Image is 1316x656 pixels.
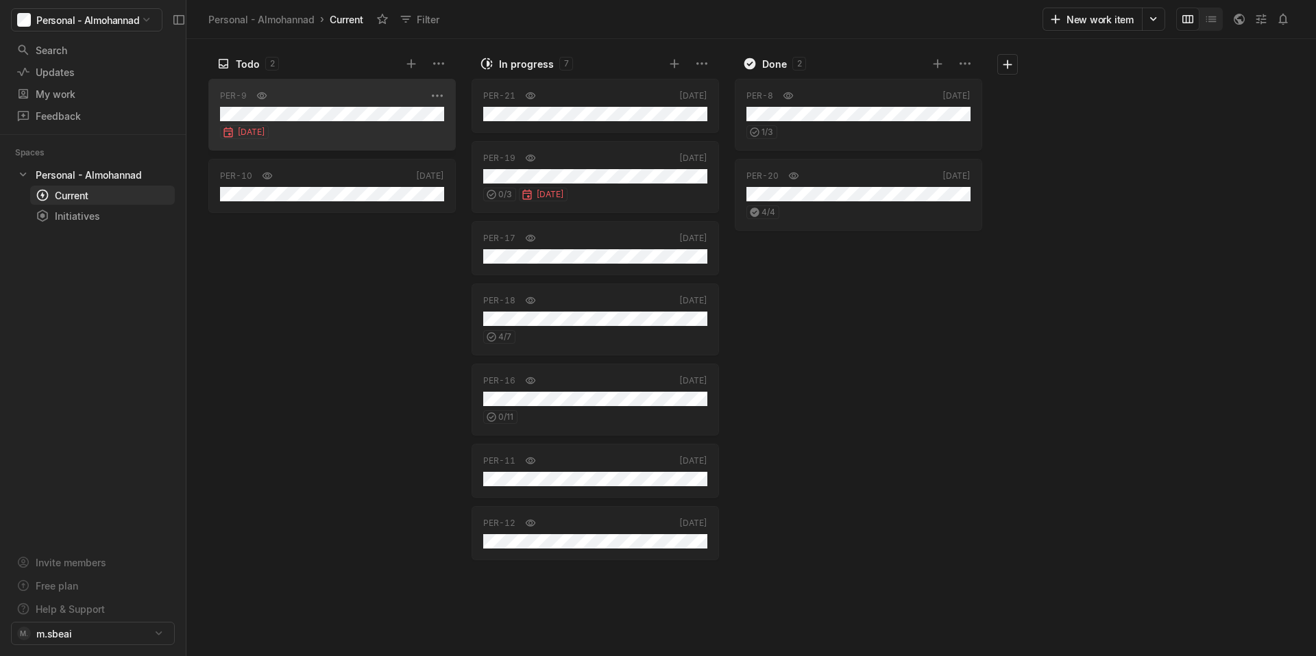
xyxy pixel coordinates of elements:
[265,57,279,71] div: 2
[472,221,719,275] a: PER-17[DATE]
[472,217,719,279] div: PER-17[DATE]
[11,8,162,31] button: Personal - Almohannad
[416,170,444,182] div: [DATE]
[792,57,806,71] div: 2
[746,170,779,182] div: PER-20
[208,79,456,151] a: PER-9[DATE]
[472,75,719,137] div: PER-21[DATE]
[472,141,719,213] a: PER-19[DATE]0/3[DATE]
[393,8,448,30] button: Filter
[36,188,169,203] div: Current
[483,232,515,244] div: PER-17
[472,137,719,217] div: PER-19[DATE]0/3[DATE]
[679,232,707,244] div: [DATE]
[11,165,175,184] a: Personal - Almohannad
[11,105,175,126] a: Feedback
[483,294,515,307] div: PER-18
[472,364,719,436] a: PER-16[DATE]0/11
[472,440,719,502] div: PER-11[DATE]
[11,575,175,596] a: Free plan
[483,375,515,387] div: PER-16
[472,502,719,564] div: PER-12[DATE]
[208,159,456,213] a: PER-10[DATE]
[236,57,260,71] div: Todo
[746,90,773,102] div: PER-8
[472,506,719,560] a: PER-12[DATE]
[220,125,269,139] button: [DATE]
[472,359,719,440] div: PER-16[DATE]0/11
[679,455,707,467] div: [DATE]
[16,43,169,58] div: Search
[735,79,982,151] a: PER-8[DATE]1/3
[483,90,515,102] div: PER-21
[36,168,142,182] div: Personal - Almohannad
[15,146,61,160] div: Spaces
[11,622,175,645] button: M.m.sbeai
[30,186,175,205] a: Current
[735,159,982,231] a: PER-20[DATE]4/4
[220,170,252,182] div: PER-10
[472,283,719,355] a: PER-18[DATE]4/7
[472,444,719,498] a: PER-11[DATE]
[498,188,512,201] span: 0 / 3
[16,109,169,123] div: Feedback
[220,90,247,102] div: PER-9
[472,75,725,656] div: grid
[735,75,988,656] div: grid
[761,126,773,138] span: 1 / 3
[498,411,513,423] span: 0 / 11
[1199,8,1223,31] button: Change to mode list_view
[942,90,971,102] div: [DATE]
[735,75,982,155] div: PER-8[DATE]1/3
[16,65,169,79] div: Updates
[498,331,511,343] span: 4 / 7
[208,155,456,217] div: PER-10[DATE]
[483,517,515,529] div: PER-12
[11,84,175,104] a: My work
[11,62,175,82] a: Updates
[519,188,568,201] div: [DATE]
[36,555,106,570] div: Invite members
[472,279,719,359] div: PER-18[DATE]4/7
[1043,8,1143,31] button: New work item
[11,552,175,572] a: Invite members
[483,152,515,164] div: PER-19
[320,12,324,26] div: ›
[1176,8,1199,31] button: Change to mode board_view
[679,152,707,164] div: [DATE]
[499,57,554,71] div: In progress
[20,627,27,640] span: M.
[942,170,971,182] div: [DATE]
[327,10,366,29] div: Current
[36,627,72,641] span: m.sbeai
[206,10,317,29] a: Personal - Almohannad
[36,579,78,593] div: Free plan
[1176,8,1223,31] div: board and list toggle
[208,75,456,155] div: PER-9[DATE]
[208,12,315,27] div: Personal - Almohannad
[761,206,775,218] span: 4 / 4
[208,75,462,656] div: grid
[16,87,169,101] div: My work
[679,375,707,387] div: [DATE]
[36,209,169,223] div: Initiatives
[679,517,707,529] div: [DATE]
[11,40,175,60] a: Search
[36,602,105,616] div: Help & Support
[472,79,719,133] a: PER-21[DATE]
[735,155,982,235] div: PER-20[DATE]4/4
[483,455,515,467] div: PER-11
[679,294,707,307] div: [DATE]
[679,90,707,102] div: [DATE]
[559,57,573,71] div: 7
[30,206,175,225] a: Initiatives
[36,13,140,27] span: Personal - Almohannad
[762,57,787,71] div: Done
